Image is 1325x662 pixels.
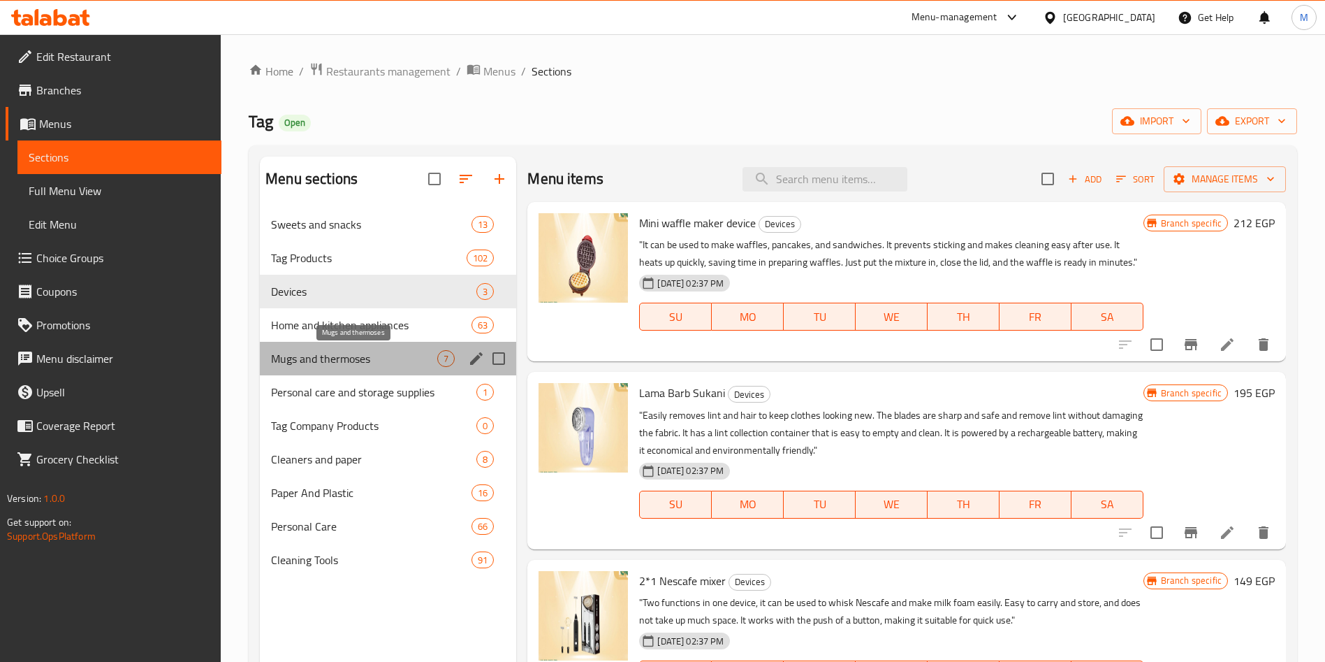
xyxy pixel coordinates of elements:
[265,168,358,189] h2: Menu sections
[645,494,706,515] span: SU
[438,352,454,366] span: 7
[420,164,449,194] span: Select all sections
[260,442,516,476] div: Cleaners and paper8
[539,383,628,473] img: Lama Barb Sukani
[789,307,850,327] span: TU
[639,236,1143,271] p: "It can be used to make waffles, pancakes, and sandwiches. It prevents sticking and makes cleanin...
[784,303,856,331] button: TU
[7,527,96,545] a: Support.OpsPlatform
[471,216,494,233] div: items
[456,63,461,80] li: /
[36,48,210,65] span: Edit Restaurant
[784,491,856,519] button: TU
[260,202,516,582] nav: Menu sections
[1123,113,1190,130] span: import
[1175,171,1275,188] span: Manage items
[39,115,210,132] span: Menus
[271,216,471,233] span: Sweets and snacks
[260,275,516,308] div: Devices3
[472,487,493,500] span: 16
[6,409,221,442] a: Coverage Report
[729,387,770,403] span: Devices
[6,241,221,275] a: Choice Groups
[639,303,712,331] button: SU
[1247,328,1280,361] button: delete
[639,491,712,519] button: SU
[271,552,471,568] span: Cleaning Tools
[260,510,516,543] div: Personal Care66
[1062,168,1107,190] button: Add
[36,451,210,468] span: Grocery Checklist
[933,494,994,515] span: TH
[1113,168,1158,190] button: Sort
[271,384,476,401] span: Personal care and storage supplies
[477,386,493,399] span: 1
[1234,213,1275,233] h6: 212 EGP
[17,174,221,208] a: Full Menu View
[271,451,476,468] span: Cleaners and paper
[928,303,1000,331] button: TH
[1207,108,1297,134] button: export
[1164,166,1286,192] button: Manage items
[36,82,210,99] span: Branches
[271,317,471,333] div: Home and kitchen appliances
[271,283,476,300] span: Devices
[279,117,311,129] span: Open
[728,386,770,403] div: Devices
[1063,10,1155,25] div: [GEOGRAPHIC_DATA]
[532,63,571,80] span: Sections
[260,409,516,442] div: Tag Company Products0
[29,182,210,199] span: Full Menu View
[521,63,526,80] li: /
[1000,303,1071,331] button: FR
[249,63,293,80] a: Home
[1155,387,1227,400] span: Branch specific
[1247,516,1280,549] button: delete
[1077,307,1138,327] span: SA
[6,275,221,308] a: Coupons
[1005,494,1066,515] span: FR
[639,213,756,233] span: Mini waffle maker device
[260,241,516,275] div: Tag Products102
[471,484,494,501] div: items
[1234,571,1275,591] h6: 149 EGP
[29,216,210,233] span: Edit Menu
[472,554,493,567] span: 91
[36,283,210,300] span: Coupons
[6,107,221,141] a: Menus
[729,574,770,590] span: Devices
[483,63,515,80] span: Menus
[471,518,494,535] div: items
[1116,171,1155,187] span: Sort
[789,494,850,515] span: TU
[472,218,493,231] span: 13
[249,62,1297,80] nav: breadcrumb
[1077,494,1138,515] span: SA
[6,308,221,342] a: Promotions
[36,317,210,333] span: Promotions
[639,570,726,591] span: 2*1 Nescafe mixer
[309,62,451,80] a: Restaurants management
[249,106,273,137] span: Tag
[1155,217,1227,230] span: Branch specific
[539,213,628,303] img: Mini waffle maker device
[299,63,304,80] li: /
[29,149,210,166] span: Sections
[477,453,493,466] span: 8
[279,115,311,131] div: Open
[271,350,437,367] span: Mugs and thermoses
[933,307,994,327] span: TH
[1155,574,1227,587] span: Branch specific
[17,208,221,241] a: Edit Menu
[260,208,516,241] div: Sweets and snacks13
[260,375,516,409] div: Personal care and storage supplies1
[717,307,778,327] span: MO
[476,451,494,468] div: items
[1107,168,1164,190] span: Sort items
[471,552,494,568] div: items
[1000,491,1071,519] button: FR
